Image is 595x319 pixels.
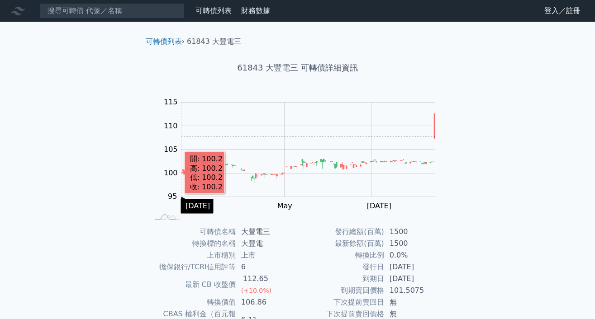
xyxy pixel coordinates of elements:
[236,261,298,273] td: 6
[241,273,270,285] div: 112.65
[138,61,457,74] h1: 61843 大豐電三 可轉債詳細資訊
[149,273,236,296] td: 最新 CB 收盤價
[384,226,446,238] td: 1500
[298,296,384,308] td: 下次提前賣回日
[384,296,446,308] td: 無
[298,249,384,261] td: 轉換比例
[164,98,178,106] tspan: 115
[537,4,588,18] a: 登入／註冊
[384,238,446,249] td: 1500
[164,145,178,154] tspan: 105
[241,6,270,15] a: 財務數據
[149,238,236,249] td: 轉換標的名稱
[40,3,185,19] input: 搜尋可轉債 代號／名稱
[187,36,241,47] li: 61843 大豐電三
[298,226,384,238] td: 發行總額(百萬)
[149,261,236,273] td: 擔保銀行/TCRI信用評等
[298,238,384,249] td: 最新餘額(百萬)
[195,6,232,15] a: 可轉債列表
[241,287,271,294] span: (+10.0%)
[149,226,236,238] td: 可轉債名稱
[149,296,236,308] td: 轉換價值
[168,192,177,201] tspan: 95
[146,36,185,47] li: ›
[236,238,298,249] td: 大豐電
[384,261,446,273] td: [DATE]
[298,285,384,296] td: 到期賣回價格
[298,273,384,285] td: 到期日
[146,37,182,46] a: 可轉債列表
[384,285,446,296] td: 101.5075
[149,249,236,261] td: 上市櫃別
[181,114,435,183] g: Series
[164,122,178,130] tspan: 110
[384,249,446,261] td: 0.0%
[236,249,298,261] td: 上市
[298,261,384,273] td: 發行日
[236,296,298,308] td: 106.86
[236,226,298,238] td: 大豐電三
[159,98,449,210] g: Chart
[277,202,292,210] tspan: May
[191,202,205,210] tspan: Mar
[367,202,391,210] tspan: [DATE]
[384,273,446,285] td: [DATE]
[164,169,178,177] tspan: 100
